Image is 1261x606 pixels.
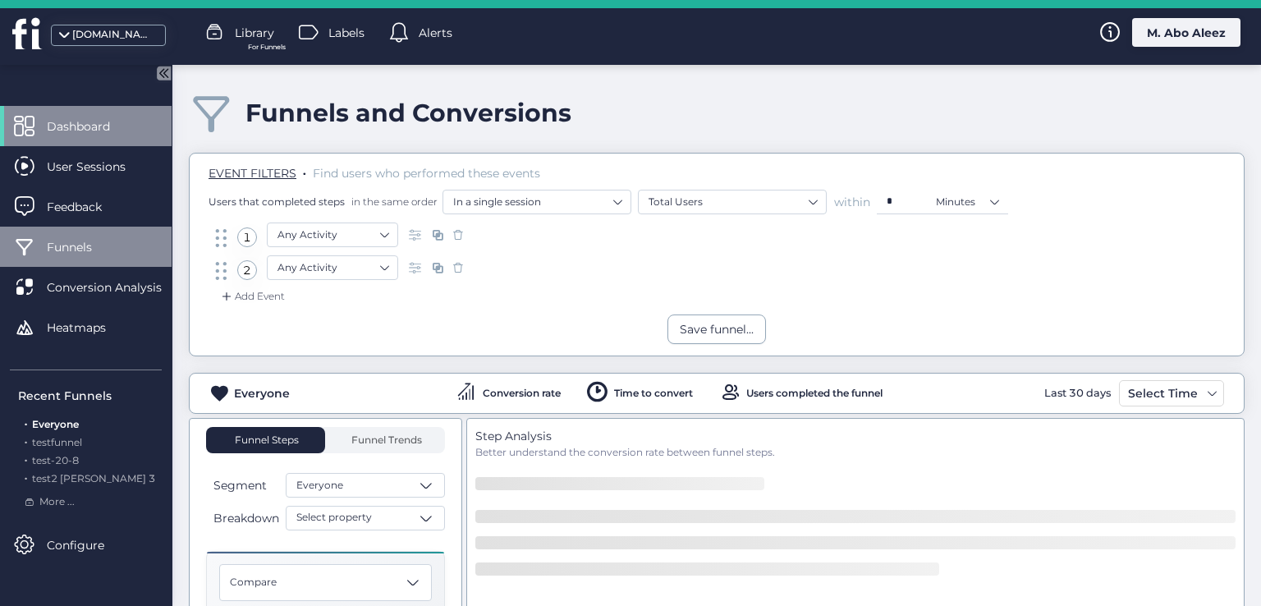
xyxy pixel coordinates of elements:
[248,42,286,53] span: For Funnels
[746,388,883,398] div: Users completed the funnel
[47,158,150,176] span: User Sessions
[419,24,452,42] span: Alerts
[32,418,79,430] span: Everyone
[47,198,126,216] span: Feedback
[1124,383,1202,403] div: Select Time
[1132,18,1240,47] div: M. Abo Aleez
[1040,380,1115,406] div: Last 30 days
[25,433,27,448] span: .
[209,195,345,209] span: Users that completed steps
[680,320,754,338] div: Save funnel...
[25,415,27,430] span: .
[32,454,79,466] span: test-20-8
[47,238,117,256] span: Funnels
[277,223,387,247] nz-select-item: Any Activity
[32,472,155,484] span: test2 [PERSON_NAME] 3
[25,469,27,484] span: .
[245,98,571,128] div: Funnels and Conversions
[213,509,279,527] span: Breakdown
[614,388,693,398] div: Time to convert
[47,278,186,296] span: Conversion Analysis
[328,24,365,42] span: Labels
[213,476,267,494] span: Segment
[237,227,257,247] div: 1
[303,163,306,179] span: .
[218,288,285,305] div: Add Event
[32,436,82,448] span: testfunnel
[296,510,372,526] span: Select property
[348,195,438,209] span: in the same order
[230,575,277,590] span: Compare
[206,475,282,495] button: Segment
[47,319,131,337] span: Heatmaps
[475,445,1236,461] div: Better understand the conversion rate between funnel steps.
[18,387,162,405] div: Recent Funnels
[47,117,135,135] span: Dashboard
[209,166,296,181] span: EVENT FILTERS
[25,451,27,466] span: .
[936,190,998,214] nz-select-item: Minutes
[483,388,561,398] div: Conversion rate
[39,494,75,510] span: More ...
[237,260,257,280] div: 2
[313,166,540,181] span: Find users who performed these events
[233,435,299,445] span: Funnel Steps
[296,478,343,494] span: Everyone
[347,435,422,445] span: Funnel Trends
[834,194,870,210] span: within
[453,190,621,214] nz-select-item: In a single session
[277,255,387,280] nz-select-item: Any Activity
[235,24,274,42] span: Library
[206,508,282,528] button: Breakdown
[649,190,816,214] nz-select-item: Total Users
[234,384,290,402] div: Everyone
[72,27,154,43] div: [DOMAIN_NAME]
[475,427,1236,445] div: Step Analysis
[47,536,129,554] span: Configure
